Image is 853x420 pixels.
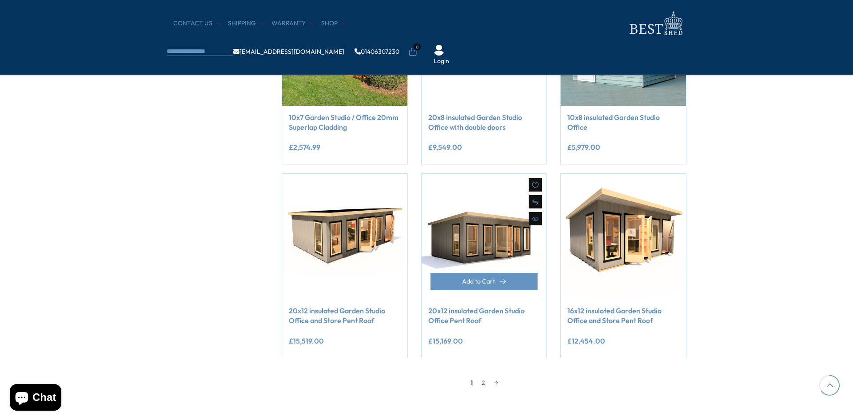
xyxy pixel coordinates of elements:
[428,337,463,344] ins: £15,169.00
[355,48,399,55] a: 01406307230
[490,376,502,389] a: →
[271,19,315,28] a: Warranty
[428,112,540,132] a: 20x8 insulated Garden Studio Office with double doors
[173,19,221,28] a: CONTACT US
[428,144,462,151] ins: £9,549.00
[434,45,444,56] img: User Icon
[408,48,417,56] a: 0
[567,112,679,132] a: 10x8 insulated Garden Studio Office
[624,9,686,38] img: logo
[282,174,407,299] img: 20x12 insulated Garden Studio Office and Store Pent Roof - Best Shed
[321,19,347,28] a: Shop
[462,278,495,284] span: Add to Cart
[567,144,600,151] ins: £5,979.00
[289,112,401,132] a: 10x7 Garden Studio / Office 20mm Superlap Cladding
[561,174,686,299] img: 16x12 insulated Garden Studio Office and Store Pent Roof - Best Shed
[434,57,449,66] a: Login
[289,337,324,344] ins: £15,519.00
[289,144,320,151] ins: £2,574.99
[228,19,265,28] a: Shipping
[567,337,605,344] ins: £12,454.00
[466,376,477,389] span: 1
[233,48,344,55] a: [EMAIL_ADDRESS][DOMAIN_NAME]
[430,273,538,290] button: Add to Cart
[413,43,421,51] span: 0
[422,174,547,299] img: 20x12 insulated Garden Studio Office Pent Roof - Best Shed
[567,306,679,326] a: 16x12 insulated Garden Studio Office and Store Pent Roof
[428,306,540,326] a: 20x12 insulated Garden Studio Office Pent Roof
[289,306,401,326] a: 20x12 insulated Garden Studio Office and Store Pent Roof
[7,384,64,413] inbox-online-store-chat: Shopify online store chat
[477,376,490,389] a: 2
